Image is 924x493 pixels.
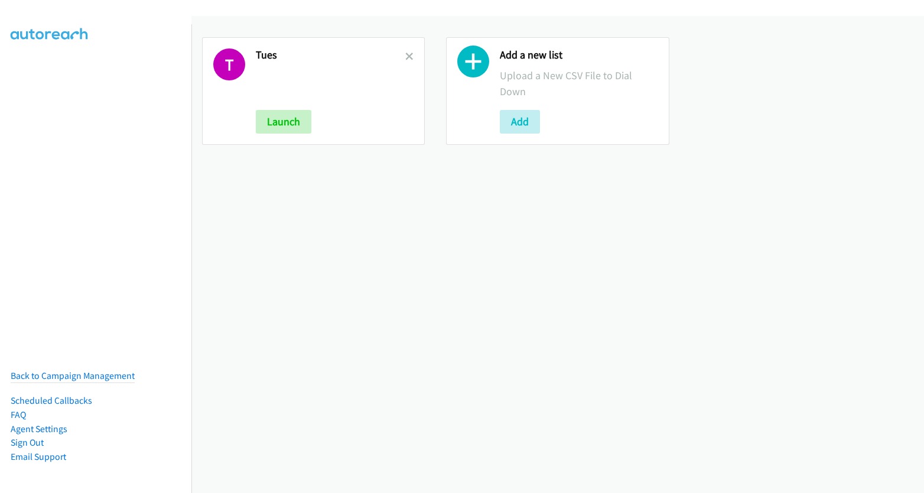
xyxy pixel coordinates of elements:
[11,395,92,406] a: Scheduled Callbacks
[500,110,540,134] button: Add
[213,48,245,80] h1: T
[11,437,44,448] a: Sign Out
[11,451,66,462] a: Email Support
[11,370,135,381] a: Back to Campaign Management
[11,423,67,434] a: Agent Settings
[500,67,658,99] p: Upload a New CSV File to Dial Down
[256,110,311,134] button: Launch
[11,409,26,420] a: FAQ
[256,48,405,62] h2: Tues
[500,48,658,62] h2: Add a new list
